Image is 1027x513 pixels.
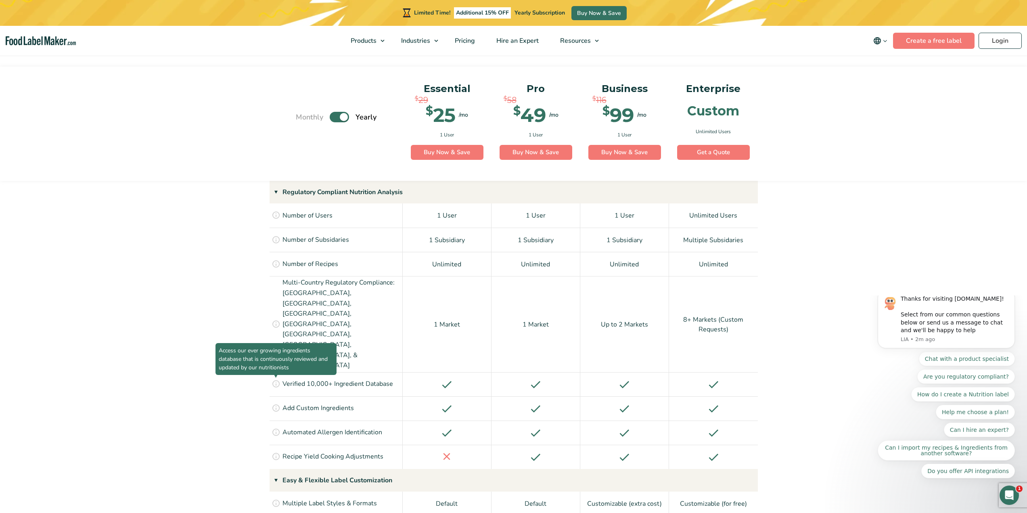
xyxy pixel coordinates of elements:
[444,26,484,56] a: Pricing
[454,7,511,19] span: Additional 15% OFF
[282,452,383,462] p: Recipe Yield Cooking Adjustments
[492,203,580,228] div: 1 User
[452,36,476,45] span: Pricing
[426,105,456,125] div: 25
[440,131,454,138] span: 1 User
[282,259,338,270] p: Number of Recipes
[893,33,975,49] a: Create a free label
[513,105,546,125] div: 49
[580,203,669,228] div: 1 User
[580,276,669,372] div: Up to 2 Markets
[270,181,758,203] div: Regulatory Compliant Nutrition Analysis
[492,252,580,276] div: Unlimited
[391,26,442,56] a: Industries
[403,252,492,276] div: Unlimited
[52,74,149,88] button: Quick reply: Are you regulatory compliant?
[669,228,758,252] div: Multiple Subsidaries
[78,127,149,142] button: Quick reply: Can I hire an expert?
[1000,486,1019,505] iframe: Intercom live chat
[669,252,758,276] div: Unlimited
[494,36,540,45] span: Hire an Expert
[558,36,592,45] span: Resources
[215,343,337,375] span: Access our ever growing ingredients database that is continuously reviewed and updated by our nut...
[46,92,149,106] button: Quick reply: How do I create a Nutrition label
[282,498,377,509] p: Multiple Label Styles & Formats
[588,145,661,160] a: Buy Now & Save
[459,111,468,119] span: /mo
[979,33,1022,49] a: Login
[282,403,354,414] p: Add Custom Ingredients
[596,94,607,106] span: 116
[550,26,603,56] a: Resources
[513,105,521,117] span: $
[403,276,492,372] div: 1 Market
[348,36,377,45] span: Products
[669,276,758,372] div: 8+ Markets (Custom Requests)
[696,128,731,135] span: Unlimited Users
[677,81,750,96] p: Enterprise
[1016,486,1023,492] span: 1
[282,211,333,221] p: Number of Users
[507,94,517,106] span: 58
[296,112,323,123] span: Monthly
[602,105,610,117] span: $
[330,112,349,122] label: Toggle
[282,379,393,389] p: Verified 10,000+ Ingredient Database
[529,131,543,138] span: 1 User
[399,36,431,45] span: Industries
[549,111,558,119] span: /mo
[500,81,572,96] p: Pro
[340,26,389,56] a: Products
[500,145,572,160] a: Buy Now & Save
[580,252,669,276] div: Unlimited
[12,56,149,183] div: Quick reply options
[571,6,627,20] a: Buy Now & Save
[677,145,750,160] a: Get a Quote
[866,295,1027,491] iframe: Intercom notifications message
[415,94,418,103] span: $
[588,81,661,96] p: Business
[411,81,483,96] p: Essential
[70,109,149,124] button: Quick reply: Help me choose a plan!
[53,56,149,71] button: Quick reply: Chat with a product specialist
[504,94,507,103] span: $
[282,235,349,245] p: Number of Subsidaries
[669,203,758,228] div: Unlimited Users
[56,168,149,183] button: Quick reply: Do you offer API integrations
[492,228,580,252] div: 1 Subsidiary
[403,203,492,228] div: 1 User
[486,26,548,56] a: Hire an Expert
[418,94,428,106] span: 29
[602,105,634,125] div: 99
[35,40,143,48] p: Message from LIA, sent 2m ago
[687,105,739,117] div: Custom
[515,9,565,17] span: Yearly Subscription
[592,94,596,103] span: $
[411,145,483,160] a: Buy Now & Save
[282,427,382,438] p: Automated Allergen Identification
[282,278,400,371] p: Multi-Country Regulatory Compliance: [GEOGRAPHIC_DATA], [GEOGRAPHIC_DATA], [GEOGRAPHIC_DATA], [GE...
[580,228,669,252] div: 1 Subsidiary
[426,105,433,117] span: $
[492,276,580,372] div: 1 Market
[270,469,758,492] div: Easy & Flexible Label Customization
[617,131,632,138] span: 1 User
[403,228,492,252] div: 1 Subsidiary
[18,2,31,15] img: Profile image for LIA
[12,145,149,165] button: Quick reply: Can I import my recipes & Ingredients from another software?
[414,9,450,17] span: Limited Time!
[637,111,646,119] span: /mo
[356,112,376,123] span: Yearly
